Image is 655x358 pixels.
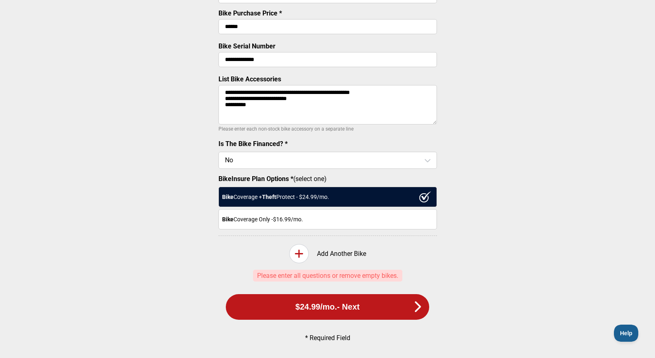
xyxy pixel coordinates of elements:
[218,175,437,183] label: (select one)
[218,187,437,207] div: Coverage + Protect - $ 24.99 /mo.
[222,216,234,223] strong: Bike
[218,244,437,263] div: Add Another Bike
[320,302,337,312] span: /mo.
[262,194,276,200] strong: Theft
[614,325,639,342] iframe: Toggle Customer Support
[218,175,293,183] strong: BikeInsure Plan Options *
[218,75,281,83] label: List Bike Accessories
[218,140,288,148] label: Is The Bike Financed? *
[218,42,275,50] label: Bike Serial Number
[253,270,402,282] p: Please enter all questions or remove empty bikes.
[218,209,437,229] div: Coverage Only - $16.99 /mo.
[218,9,282,17] label: Bike Purchase Price *
[222,194,234,200] strong: Bike
[226,294,429,320] button: $24.99/mo.- Next
[419,191,431,203] img: ux1sgP1Haf775SAghJI38DyDlYP+32lKFAAAAAElFTkSuQmCC
[232,334,423,342] p: * Required Field
[218,124,437,134] p: Please enter each non-stock bike accessory on a separate line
